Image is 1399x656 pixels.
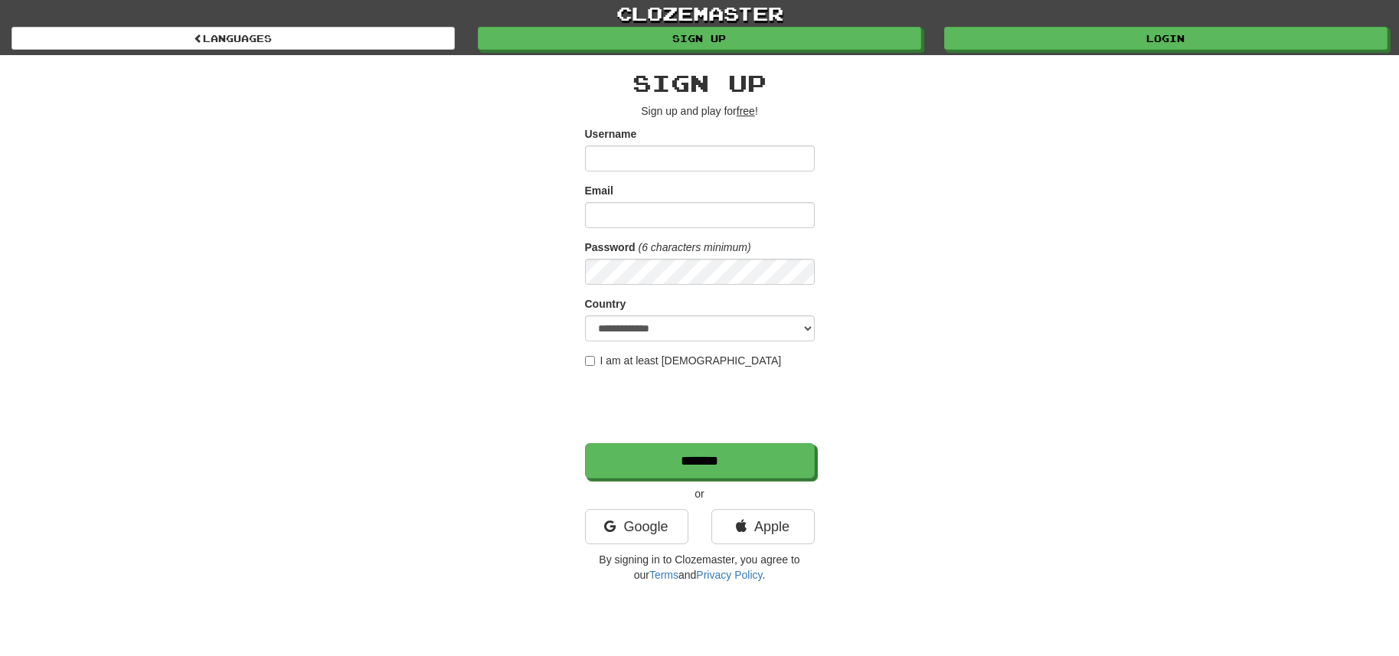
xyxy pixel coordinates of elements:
p: Sign up and play for ! [585,103,815,119]
a: Apple [711,509,815,544]
a: Privacy Policy [696,569,762,581]
p: By signing in to Clozemaster, you agree to our and . [585,552,815,583]
p: or [585,486,815,501]
input: I am at least [DEMOGRAPHIC_DATA] [585,356,595,366]
a: Login [944,27,1388,50]
u: free [737,105,755,117]
em: (6 characters minimum) [639,241,751,253]
label: Password [585,240,636,255]
a: Sign up [478,27,921,50]
label: I am at least [DEMOGRAPHIC_DATA] [585,353,782,368]
label: Email [585,183,613,198]
label: Country [585,296,626,312]
a: Terms [649,569,678,581]
a: Languages [11,27,455,50]
label: Username [585,126,637,142]
h2: Sign up [585,70,815,96]
iframe: reCAPTCHA [585,376,818,436]
a: Google [585,509,688,544]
